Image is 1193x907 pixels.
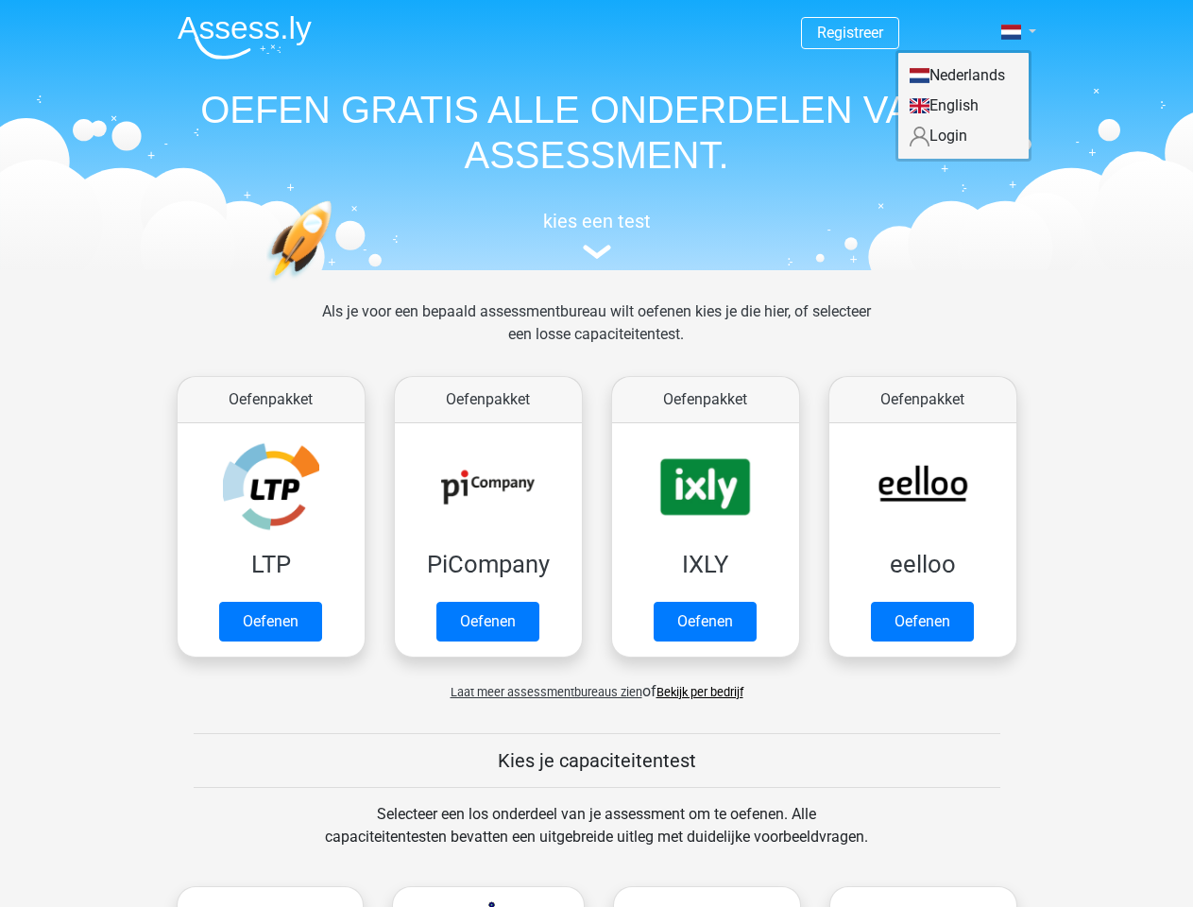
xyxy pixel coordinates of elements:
div: Selecteer een los onderdeel van je assessment om te oefenen. Alle capaciteitentesten bevatten een... [307,803,886,871]
h5: kies een test [162,210,1031,232]
h1: OEFEN GRATIS ALLE ONDERDELEN VAN JE ASSESSMENT. [162,87,1031,178]
a: English [898,91,1029,121]
a: Oefenen [219,602,322,642]
a: Registreer [817,24,883,42]
div: of [162,665,1031,703]
a: kies een test [162,210,1031,260]
img: Assessly [178,15,312,60]
a: Bekijk per bedrijf [656,685,743,699]
span: Laat meer assessmentbureaus zien [451,685,642,699]
a: Oefenen [436,602,539,642]
img: oefenen [266,200,405,371]
a: Oefenen [654,602,757,642]
a: Login [898,121,1029,151]
h5: Kies je capaciteitentest [194,749,1000,772]
div: Als je voor een bepaald assessmentbureau wilt oefenen kies je die hier, of selecteer een losse ca... [307,300,886,368]
a: Nederlands [898,60,1029,91]
a: Oefenen [871,602,974,642]
img: assessment [583,245,611,259]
